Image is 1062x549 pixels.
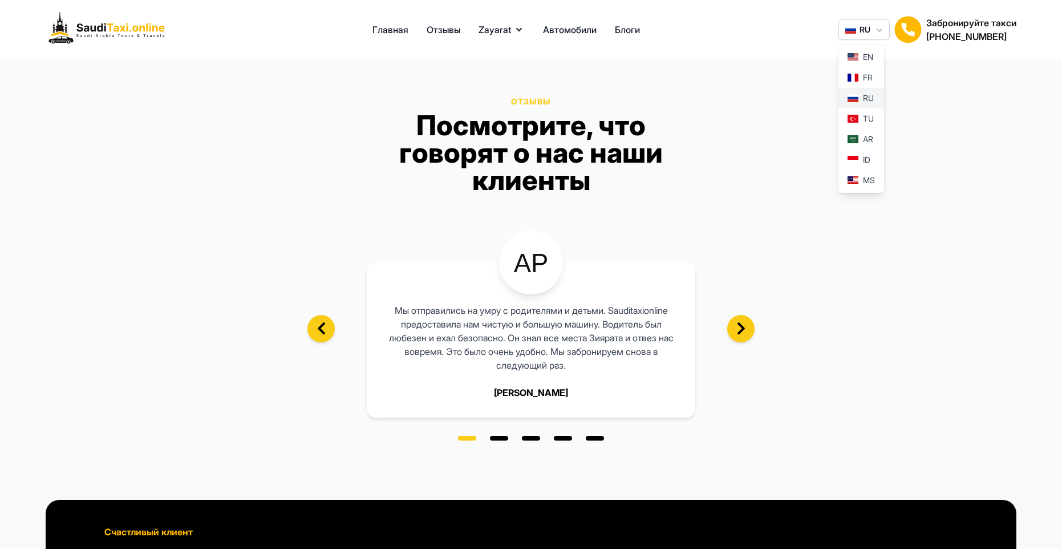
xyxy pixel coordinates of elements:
[926,30,1016,43] h2: [PHONE_NUMBER]
[367,112,695,194] h2: Посмотрите, что говорят о нас наши клиенты
[838,19,890,40] button: RU
[926,16,1016,43] div: Забронируйте такси
[499,231,563,294] img: Айеша Рехман
[543,23,597,37] a: Автомобили
[385,304,677,372] p: Мы отправились на умру с родителями и детьми. Sauditaxionline предоставила нам чистую и большую м...
[479,23,525,37] button: Zayarat
[104,525,958,539] p: Счастливый клиент
[615,23,640,37] a: Блоги
[494,386,568,399] div: [PERSON_NAME]
[46,9,173,50] img: Logo
[863,154,870,165] span: ID
[863,134,873,145] span: AR
[863,51,873,63] span: EN
[926,16,1016,30] h1: Забронируйте такси
[894,16,922,43] img: Забронируйте такси
[427,23,460,37] a: Отзывы
[863,72,873,83] span: FR
[838,45,884,193] div: RU
[367,96,695,107] div: Отзывы
[860,24,870,35] span: RU
[863,113,874,124] span: TU
[372,23,408,37] a: Главная
[863,92,874,104] span: RU
[863,175,875,186] span: MS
